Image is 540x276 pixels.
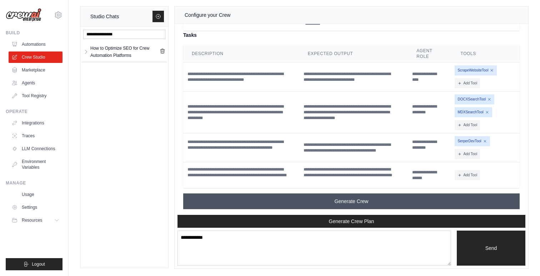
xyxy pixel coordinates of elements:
[455,149,480,159] button: Add Tool
[183,45,299,63] th: Description
[9,64,62,76] a: Marketplace
[9,215,62,226] button: Resources
[89,45,160,59] a: How to Optimize SEO for Crew Automation Platforms
[299,45,408,63] th: Expected Output
[177,215,525,228] button: Generate Crew Plan
[32,261,45,267] span: Logout
[6,258,62,270] button: Logout
[455,65,497,75] span: ScrapeWebsiteTool
[9,189,62,200] a: Usage
[9,77,62,89] a: Agents
[183,193,520,209] button: Generate Crew
[455,120,480,130] button: Add Tool
[90,45,160,59] div: How to Optimize SEO for Crew Automation Platforms
[455,170,480,180] button: Add Tool
[6,30,62,36] div: Build
[455,78,480,88] button: Add Tool
[6,109,62,114] div: Operate
[90,12,119,21] div: Studio Chats
[6,180,62,186] div: Manage
[455,94,494,104] span: DOCXSearchTool
[183,31,520,39] h4: Tasks
[455,136,490,146] span: SerperDevTool
[185,11,230,19] div: Configure your Crew
[22,217,42,223] span: Resources
[9,51,62,63] a: Crew Studio
[9,156,62,173] a: Environment Variables
[9,90,62,102] a: Tool Registry
[408,45,452,63] th: Agent Role
[455,107,492,117] span: MDXSearchTool
[9,39,62,50] a: Automations
[452,45,520,63] th: Tools
[6,8,41,22] img: Logo
[335,198,369,205] span: Generate Crew
[9,117,62,129] a: Integrations
[9,202,62,213] a: Settings
[9,143,62,154] a: LLM Connections
[9,130,62,142] a: Traces
[457,231,525,266] button: Send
